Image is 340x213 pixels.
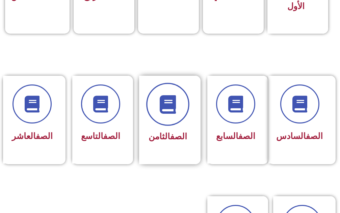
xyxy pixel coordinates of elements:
a: الصف [36,131,53,141]
span: الثامن [149,132,187,141]
span: العاشر [12,131,53,141]
span: السادس [276,131,323,141]
a: الصف [103,131,120,141]
a: الصف [238,131,255,141]
a: الصف [170,132,187,141]
span: السابع [216,131,255,141]
span: التاسع [81,131,120,141]
a: الصف [306,131,323,141]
